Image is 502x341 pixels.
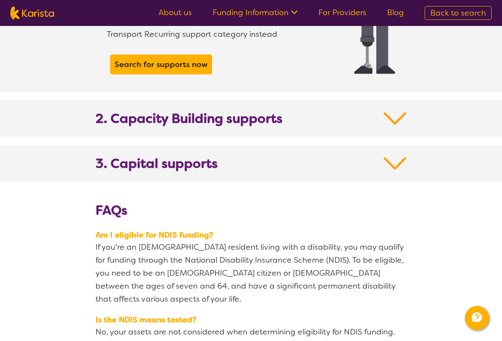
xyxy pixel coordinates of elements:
[95,202,127,219] b: FAQs
[465,306,489,330] button: Channel Menu
[387,7,404,18] a: Blog
[95,241,407,306] p: If you're an [DEMOGRAPHIC_DATA] resident living with a disability, you may qualify for funding th...
[95,314,407,325] span: Is the NDIS means tested?
[425,6,492,20] a: Back to search
[10,6,54,19] img: Karista logo
[95,229,407,241] span: Am I eligible for NDIS funding?
[384,111,407,126] img: Down Arrow
[112,57,210,72] a: Search for supports now
[114,59,208,70] b: Search for supports now
[95,111,283,126] b: 2. Capacity Building supports
[159,7,192,18] a: About us
[213,7,298,18] a: Funding Information
[430,8,486,18] span: Back to search
[95,156,218,171] b: 3. Capital supports
[384,156,407,171] img: Down Arrow
[318,7,366,18] a: For Providers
